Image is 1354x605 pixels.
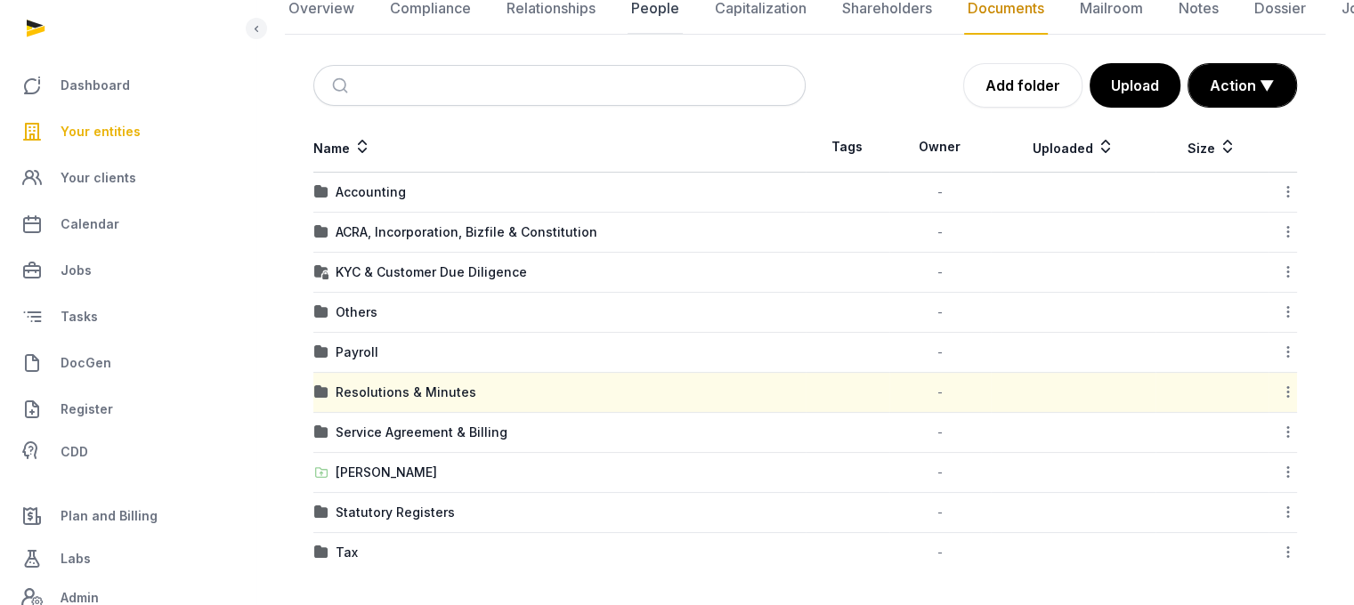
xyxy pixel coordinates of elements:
[314,505,328,520] img: folder.svg
[889,493,991,533] td: -
[314,425,328,440] img: folder.svg
[336,343,378,361] div: Payroll
[336,504,455,521] div: Statutory Registers
[14,295,241,338] a: Tasks
[806,122,889,173] th: Tags
[314,305,328,319] img: folder.svg
[889,453,991,493] td: -
[313,122,806,173] th: Name
[336,303,377,321] div: Others
[14,203,241,246] a: Calendar
[61,352,111,374] span: DocGen
[336,183,406,201] div: Accounting
[61,75,130,96] span: Dashboard
[61,306,98,327] span: Tasks
[61,399,113,420] span: Register
[321,66,363,105] button: Submit
[314,225,328,239] img: folder.svg
[61,121,141,142] span: Your entities
[889,333,991,373] td: -
[336,544,358,561] div: Tax
[1090,63,1180,108] button: Upload
[314,465,328,480] img: folder-upload.svg
[61,260,92,281] span: Jobs
[336,464,437,481] div: [PERSON_NAME]
[889,533,991,573] td: -
[963,63,1082,108] a: Add folder
[61,167,136,189] span: Your clients
[14,64,241,107] a: Dashboard
[14,249,241,292] a: Jobs
[889,122,991,173] th: Owner
[14,434,241,470] a: CDD
[889,253,991,293] td: -
[14,495,241,537] a: Plan and Billing
[314,265,328,279] img: folder-locked-icon.svg
[336,383,476,401] div: Resolutions & Minutes
[61,441,88,463] span: CDD
[336,423,507,441] div: Service Agreement & Billing
[1155,122,1269,173] th: Size
[14,388,241,431] a: Register
[314,185,328,199] img: folder.svg
[1188,64,1296,107] button: Action ▼
[336,223,597,241] div: ACRA, Incorporation, Bizfile & Constitution
[889,373,991,413] td: -
[314,345,328,359] img: folder.svg
[314,385,328,399] img: folder.svg
[14,110,241,153] a: Your entities
[61,548,91,569] span: Labs
[889,213,991,253] td: -
[14,342,241,384] a: DocGen
[61,505,158,527] span: Plan and Billing
[336,263,527,281] div: KYC & Customer Due Diligence
[14,157,241,199] a: Your clients
[889,413,991,453] td: -
[14,537,241,580] a: Labs
[991,122,1156,173] th: Uploaded
[61,214,119,235] span: Calendar
[314,545,328,560] img: folder.svg
[889,173,991,213] td: -
[889,293,991,333] td: -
